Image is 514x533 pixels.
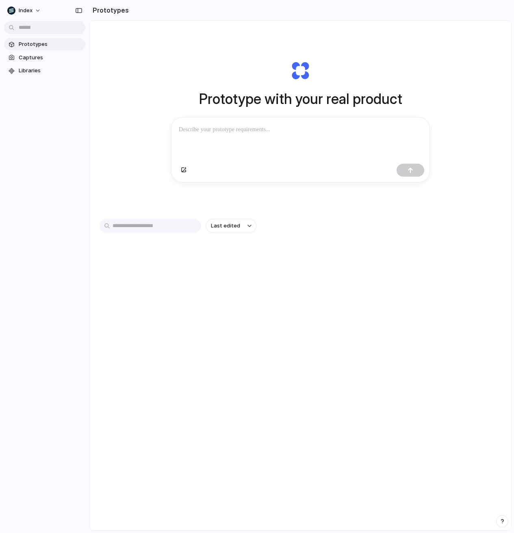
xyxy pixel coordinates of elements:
[206,219,256,233] button: Last edited
[19,6,33,15] span: Index
[19,54,82,62] span: Captures
[89,5,129,15] h2: Prototypes
[4,65,85,77] a: Libraries
[211,222,240,230] span: Last edited
[19,67,82,75] span: Libraries
[19,40,82,48] span: Prototypes
[4,38,85,50] a: Prototypes
[4,4,45,17] button: Index
[199,88,402,110] h1: Prototype with your real product
[4,52,85,64] a: Captures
